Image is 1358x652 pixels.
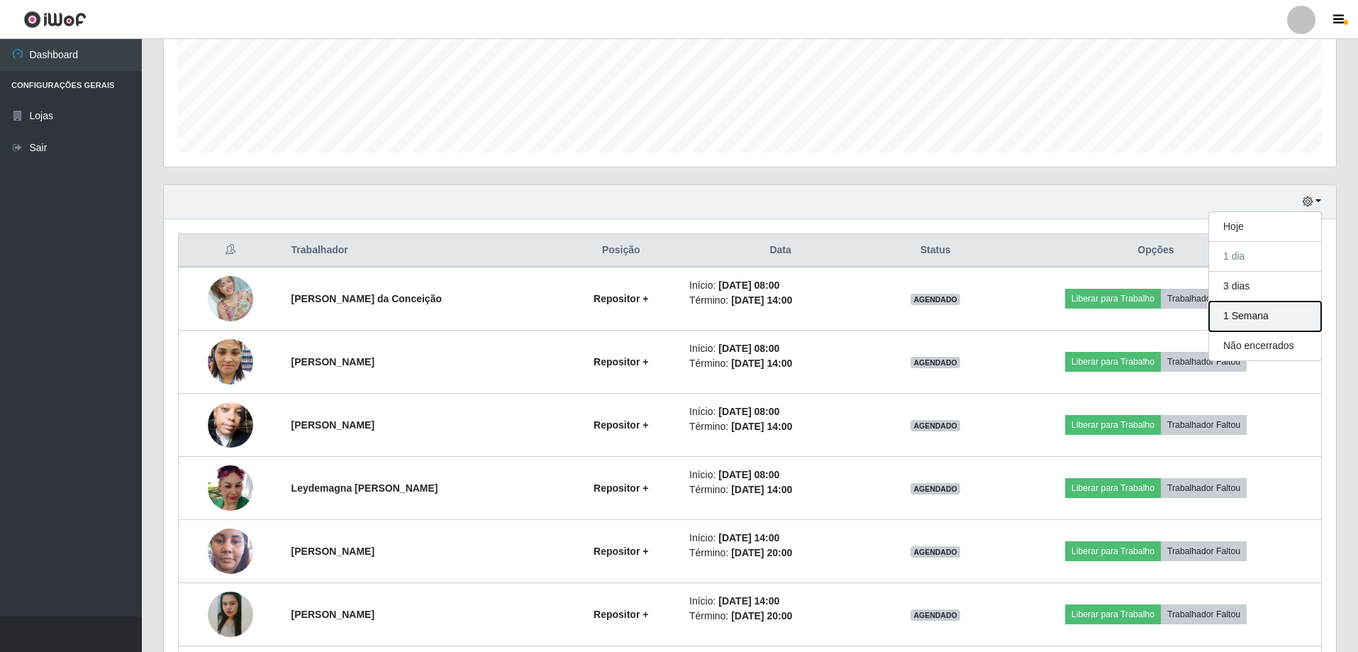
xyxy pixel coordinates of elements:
time: [DATE] 08:00 [718,280,779,291]
strong: [PERSON_NAME] [291,419,374,431]
button: Trabalhador Faltou [1161,541,1247,561]
button: 3 dias [1209,272,1321,302]
time: [DATE] 08:00 [718,343,779,354]
li: Início: [689,531,872,546]
img: 1750177292954.jpeg [208,501,253,602]
li: Início: [689,404,872,419]
img: CoreUI Logo [23,11,87,28]
th: Status [880,234,991,267]
button: Liberar para Trabalho [1065,352,1161,372]
span: AGENDADO [911,483,960,494]
strong: [PERSON_NAME] [291,609,374,620]
span: AGENDADO [911,357,960,368]
img: 1754944379156.jpeg [208,465,253,511]
strong: Leydemagna [PERSON_NAME] [291,482,438,494]
span: AGENDADO [911,609,960,621]
li: Início: [689,278,872,293]
button: Trabalhador Faltou [1161,604,1247,624]
strong: [PERSON_NAME] [291,546,374,557]
time: [DATE] 14:00 [718,595,779,607]
time: [DATE] 08:00 [718,469,779,480]
li: Início: [689,341,872,356]
button: Liberar para Trabalho [1065,415,1161,435]
button: Liberar para Trabalho [1065,289,1161,309]
time: [DATE] 14:00 [731,421,792,432]
li: Término: [689,293,872,308]
span: AGENDADO [911,420,960,431]
li: Início: [689,468,872,482]
li: Término: [689,419,872,434]
th: Opções [991,234,1322,267]
button: Liberar para Trabalho [1065,604,1161,624]
button: Trabalhador Faltou [1161,352,1247,372]
li: Término: [689,482,872,497]
button: Trabalhador Faltou [1161,415,1247,435]
th: Data [681,234,880,267]
time: [DATE] 08:00 [718,406,779,417]
li: Término: [689,546,872,560]
time: [DATE] 20:00 [731,547,792,558]
img: 1750959267222.jpeg [208,331,253,392]
img: 1753494056504.jpeg [208,385,253,465]
strong: Repositor + [594,609,648,620]
button: 1 Semana [1209,302,1321,331]
img: 1744720171355.jpeg [208,268,253,328]
strong: [PERSON_NAME] da Conceição [291,293,442,304]
time: [DATE] 20:00 [731,610,792,621]
button: Não encerrados [1209,331,1321,360]
button: 1 dia [1209,242,1321,272]
strong: Repositor + [594,546,648,557]
time: [DATE] 14:00 [731,358,792,369]
li: Término: [689,609,872,624]
button: Hoje [1209,212,1321,242]
li: Início: [689,594,872,609]
span: AGENDADO [911,546,960,558]
strong: [PERSON_NAME] [291,356,374,368]
time: [DATE] 14:00 [718,532,779,543]
button: Trabalhador Faltou [1161,289,1247,309]
time: [DATE] 14:00 [731,294,792,306]
button: Trabalhador Faltou [1161,478,1247,498]
time: [DATE] 14:00 [731,484,792,495]
strong: Repositor + [594,482,648,494]
strong: Repositor + [594,419,648,431]
span: AGENDADO [911,294,960,305]
button: Liberar para Trabalho [1065,541,1161,561]
button: Liberar para Trabalho [1065,478,1161,498]
th: Posição [561,234,681,267]
li: Término: [689,356,872,371]
th: Trabalhador [283,234,562,267]
strong: Repositor + [594,293,648,304]
strong: Repositor + [594,356,648,368]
